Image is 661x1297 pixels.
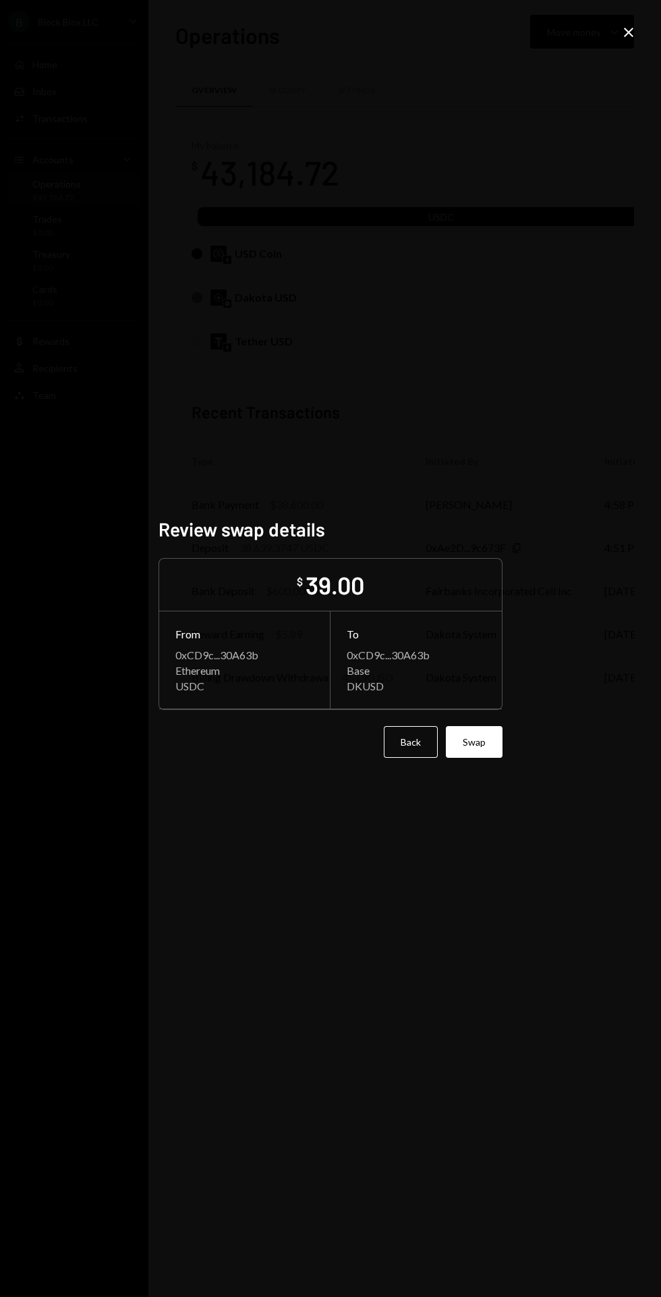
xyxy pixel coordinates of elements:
div: Base [347,664,486,677]
h2: Review swap details [159,516,502,543]
div: USDC [175,680,314,692]
button: Swap [446,726,502,758]
button: Back [384,726,438,758]
div: From [175,628,314,640]
div: 0xCD9c...30A63b [347,648,486,661]
div: 39.00 [306,570,364,600]
div: $ [297,575,303,588]
div: Ethereum [175,664,314,677]
div: 0xCD9c...30A63b [175,648,314,661]
div: To [347,628,486,640]
div: DKUSD [347,680,486,692]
